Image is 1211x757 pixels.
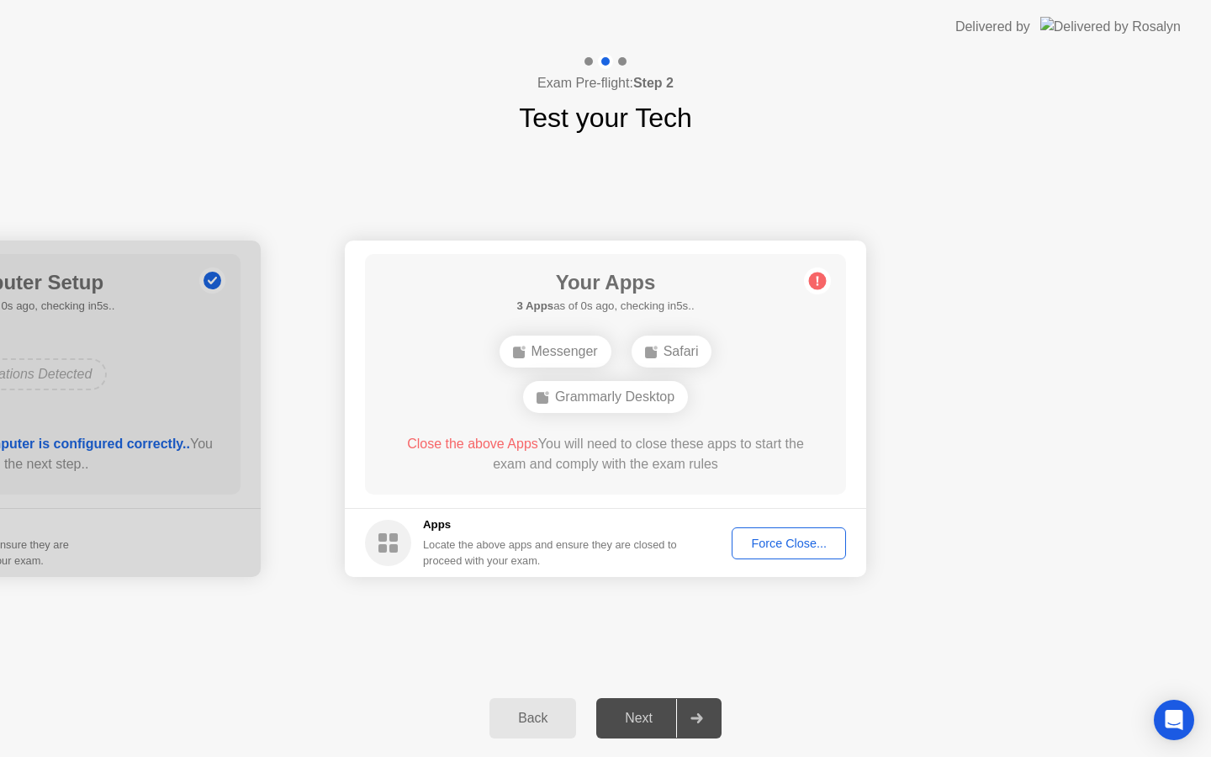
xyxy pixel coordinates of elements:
[738,537,840,550] div: Force Close...
[601,711,676,726] div: Next
[516,298,694,315] h5: as of 0s ago, checking in5s..
[423,516,678,533] h5: Apps
[516,267,694,298] h1: Your Apps
[596,698,722,738] button: Next
[516,299,553,312] b: 3 Apps
[407,437,538,451] span: Close the above Apps
[489,698,576,738] button: Back
[500,336,611,368] div: Messenger
[633,76,674,90] b: Step 2
[537,73,674,93] h4: Exam Pre-flight:
[1040,17,1181,36] img: Delivered by Rosalyn
[523,381,688,413] div: Grammarly Desktop
[519,98,692,138] h1: Test your Tech
[955,17,1030,37] div: Delivered by
[389,434,822,474] div: You will need to close these apps to start the exam and comply with the exam rules
[1154,700,1194,740] div: Open Intercom Messenger
[423,537,678,569] div: Locate the above apps and ensure they are closed to proceed with your exam.
[732,527,846,559] button: Force Close...
[632,336,712,368] div: Safari
[494,711,571,726] div: Back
